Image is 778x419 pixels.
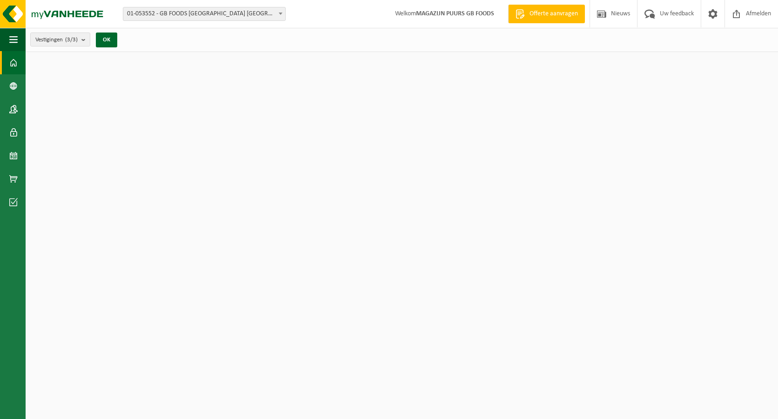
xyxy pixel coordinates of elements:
[123,7,286,21] span: 01-053552 - GB FOODS BELGIUM NV - PUURS-SINT-AMANDS
[96,33,117,47] button: OK
[508,5,585,23] a: Offerte aanvragen
[123,7,285,20] span: 01-053552 - GB FOODS BELGIUM NV - PUURS-SINT-AMANDS
[416,10,494,17] strong: MAGAZIJN PUURS GB FOODS
[527,9,580,19] span: Offerte aanvragen
[5,399,155,419] iframe: chat widget
[65,37,78,43] count: (3/3)
[35,33,78,47] span: Vestigingen
[30,33,90,46] button: Vestigingen(3/3)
